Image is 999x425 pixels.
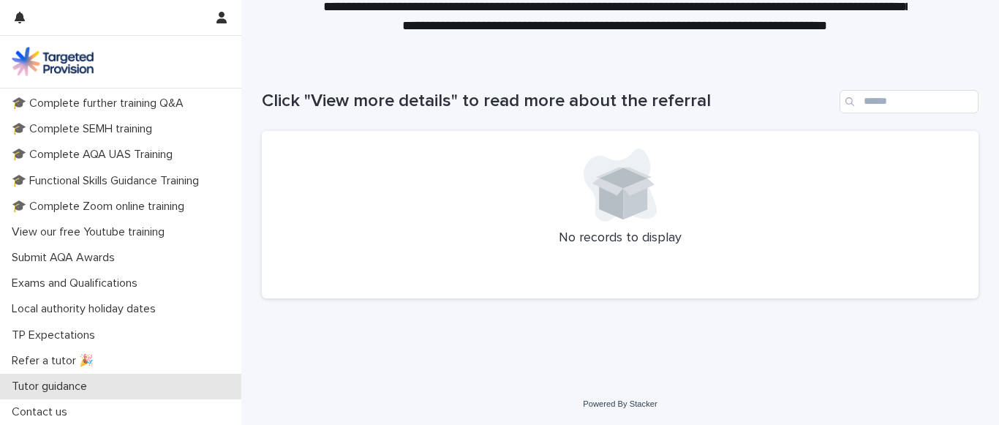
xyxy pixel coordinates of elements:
[6,200,196,214] p: 🎓 Complete Zoom online training
[6,380,99,394] p: Tutor guidance
[6,328,107,342] p: TP Expectations
[840,90,979,113] input: Search
[12,47,94,76] img: M5nRWzHhSzIhMunXDL62
[6,122,164,136] p: 🎓 Complete SEMH training
[6,148,184,162] p: 🎓 Complete AQA UAS Training
[6,405,79,419] p: Contact us
[262,91,834,112] h1: Click "View more details" to read more about the referral
[6,97,195,110] p: 🎓 Complete further training Q&A
[583,399,657,408] a: Powered By Stacker
[6,302,167,316] p: Local authority holiday dates
[279,230,961,247] p: No records to display
[6,174,211,188] p: 🎓 Functional Skills Guidance Training
[6,354,105,368] p: Refer a tutor 🎉
[6,251,127,265] p: Submit AQA Awards
[6,225,176,239] p: View our free Youtube training
[6,277,149,290] p: Exams and Qualifications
